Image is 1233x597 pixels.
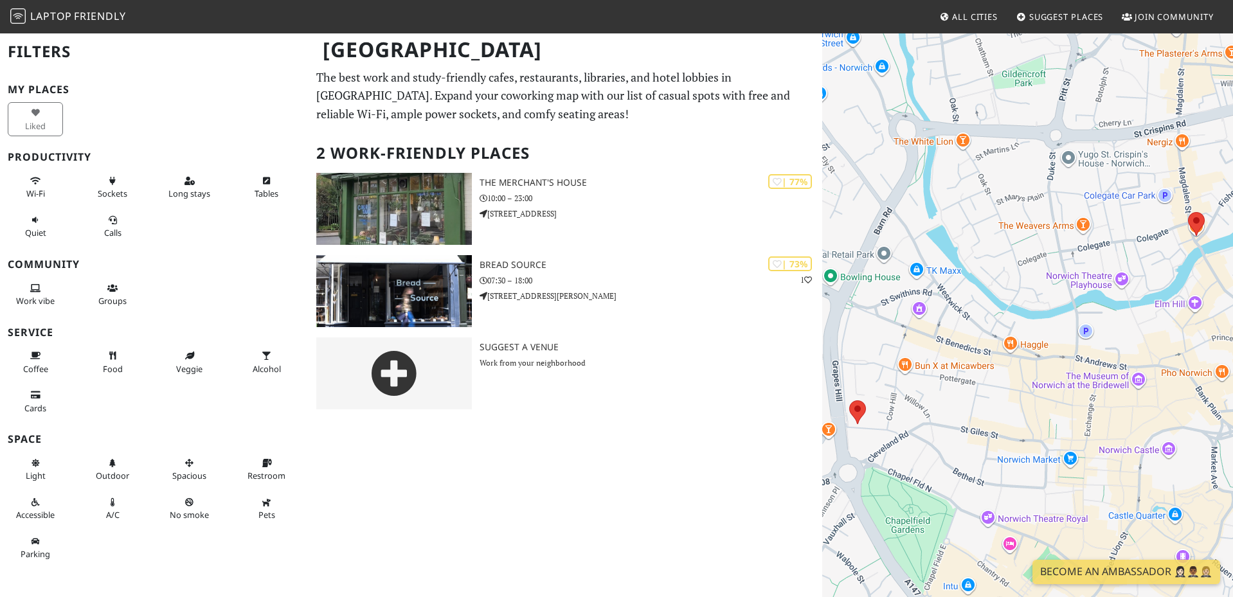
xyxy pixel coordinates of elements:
span: Parking [21,548,50,560]
p: [STREET_ADDRESS] [480,208,822,220]
a: Become an Ambassador 🤵🏻‍♀️🤵🏾‍♂️🤵🏼‍♀️ [1032,560,1220,584]
span: Friendly [74,9,125,23]
div: | 73% [768,256,812,271]
p: 10:00 – 23:00 [480,192,822,204]
p: [STREET_ADDRESS][PERSON_NAME] [480,290,822,302]
a: Suggest Places [1011,5,1109,28]
span: Credit cards [24,402,46,414]
h3: Space [8,433,301,445]
button: Sockets [85,170,140,204]
button: Restroom [239,452,294,486]
span: Restroom [248,470,285,481]
button: Outdoor [85,452,140,486]
button: Groups [85,278,140,312]
span: Power sockets [98,188,127,199]
span: Veggie [176,363,203,375]
h3: Suggest a Venue [480,342,822,353]
p: The best work and study-friendly cafes, restaurants, libraries, and hotel lobbies in [GEOGRAPHIC_... [316,68,815,123]
img: Bread Source [316,255,472,327]
p: Work from your neighborhood [480,357,822,369]
h3: The Merchant's House [480,177,822,188]
span: Air conditioned [106,509,120,521]
span: Pet friendly [258,509,275,521]
a: Suggest a Venue Work from your neighborhood [309,337,822,409]
a: Bread Source | 73% 1 Bread Source 07:30 – 18:00 [STREET_ADDRESS][PERSON_NAME] [309,255,822,327]
button: Spacious [162,452,217,486]
button: Pets [239,492,294,526]
img: LaptopFriendly [10,8,26,24]
span: Smoke free [170,509,209,521]
a: LaptopFriendly LaptopFriendly [10,6,126,28]
button: Calls [85,209,140,244]
button: Work vibe [8,278,63,312]
span: Accessible [16,509,55,521]
h3: Service [8,326,301,339]
button: Accessible [8,492,63,526]
span: Natural light [26,470,46,481]
span: Work-friendly tables [255,188,278,199]
button: Wi-Fi [8,170,63,204]
span: All Cities [952,11,998,22]
p: 07:30 – 18:00 [480,274,822,287]
button: Quiet [8,209,63,244]
button: Alcohol [239,345,294,379]
span: Laptop [30,9,72,23]
h1: [GEOGRAPHIC_DATA] [312,32,820,67]
button: Food [85,345,140,379]
button: A/C [85,492,140,526]
button: Light [8,452,63,486]
button: Parking [8,531,63,565]
button: Cards [8,384,63,418]
span: Spacious [172,470,206,481]
span: Food [103,363,123,375]
span: Suggest Places [1029,11,1104,22]
h2: 2 Work-Friendly Places [316,134,815,173]
button: Long stays [162,170,217,204]
span: Stable Wi-Fi [26,188,45,199]
span: Quiet [25,227,46,238]
span: Coffee [23,363,48,375]
span: Outdoor area [96,470,129,481]
img: The Merchant's House [316,173,472,245]
a: Join Community [1117,5,1219,28]
img: gray-place-d2bdb4477600e061c01bd816cc0f2ef0cfcb1ca9e3ad78868dd16fb2af073a21.png [316,337,472,409]
h3: Bread Source [480,260,822,271]
button: No smoke [162,492,217,526]
a: The Merchant's House | 77% The Merchant's House 10:00 – 23:00 [STREET_ADDRESS] [309,173,822,245]
button: Coffee [8,345,63,379]
h3: Community [8,258,301,271]
div: | 77% [768,174,812,189]
button: Tables [239,170,294,204]
h3: Productivity [8,151,301,163]
a: All Cities [934,5,1003,28]
p: 1 [800,274,812,286]
span: Alcohol [253,363,281,375]
span: Join Community [1135,11,1214,22]
span: People working [16,295,55,307]
button: Veggie [162,345,217,379]
span: Long stays [168,188,210,199]
h2: Filters [8,32,301,71]
span: Video/audio calls [104,227,122,238]
span: Group tables [98,295,127,307]
h3: My Places [8,84,301,96]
